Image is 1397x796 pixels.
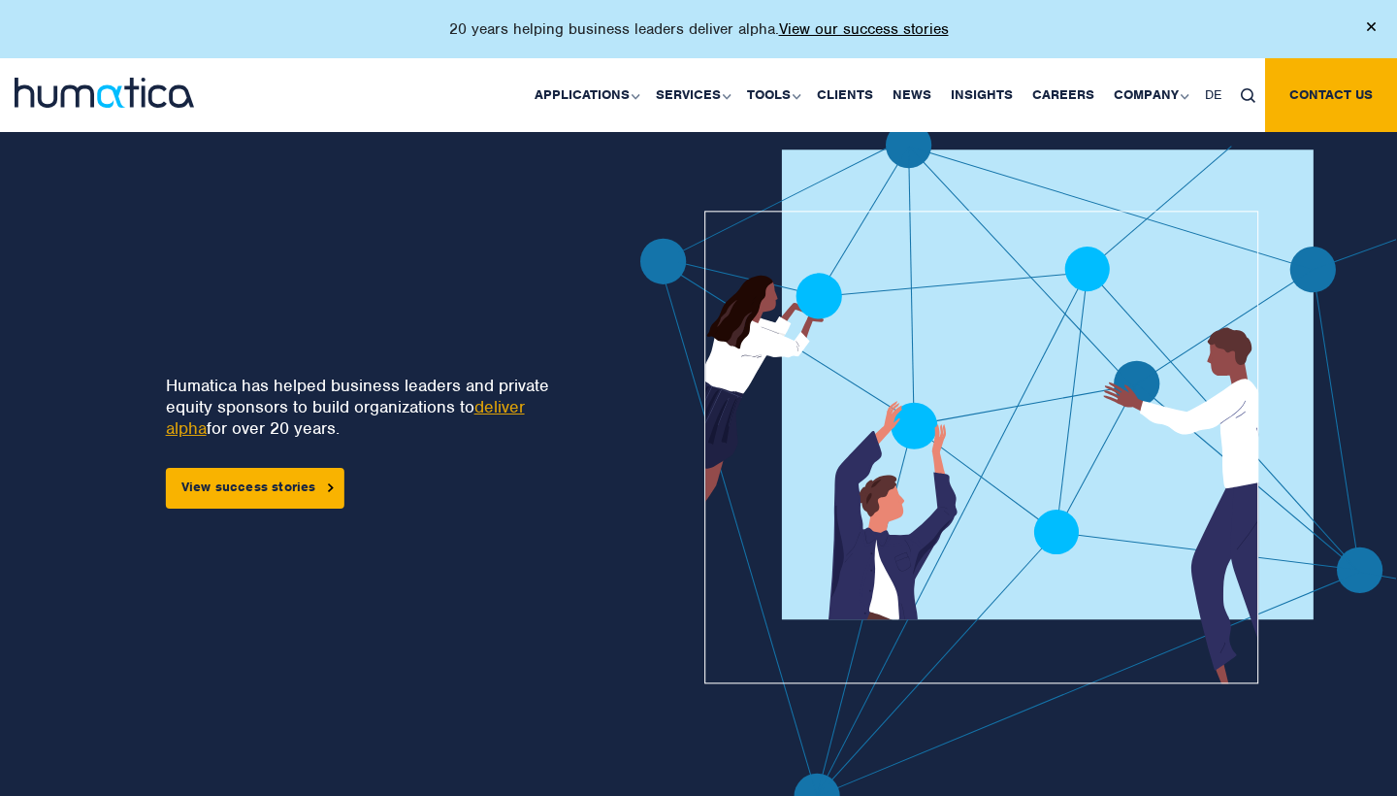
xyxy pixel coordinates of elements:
[646,58,737,132] a: Services
[328,483,334,492] img: arrowicon
[1265,58,1397,132] a: Contact us
[1205,86,1221,103] span: DE
[1195,58,1231,132] a: DE
[807,58,883,132] a: Clients
[525,58,646,132] a: Applications
[166,396,525,439] a: deliver alpha
[15,78,194,108] img: logo
[166,468,344,509] a: View success stories
[737,58,807,132] a: Tools
[166,375,574,439] p: Humatica has helped business leaders and private equity sponsors to build organizations to for ov...
[779,19,949,39] a: View our success stories
[449,19,949,39] p: 20 years helping business leaders deliver alpha.
[1104,58,1195,132] a: Company
[883,58,941,132] a: News
[1241,88,1255,103] img: search_icon
[1023,58,1104,132] a: Careers
[941,58,1023,132] a: Insights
